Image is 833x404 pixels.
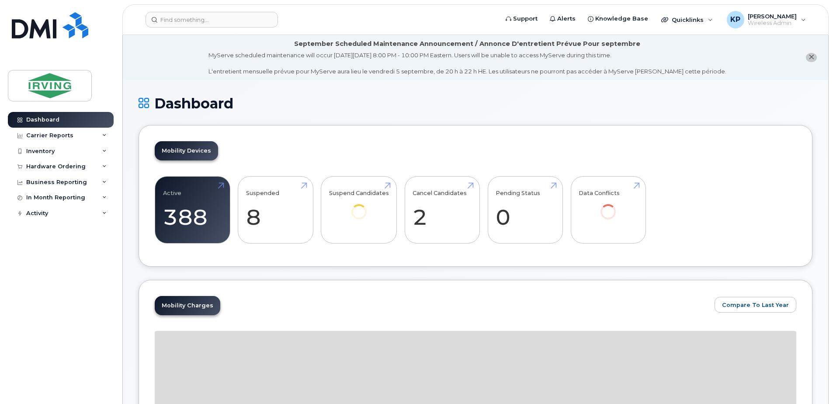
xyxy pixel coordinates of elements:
[139,96,812,111] h1: Dashboard
[579,181,638,231] a: Data Conflicts
[246,181,305,239] a: Suspended 8
[496,181,555,239] a: Pending Status 0
[413,181,472,239] a: Cancel Candidates 2
[155,296,220,315] a: Mobility Charges
[715,297,796,313] button: Compare To Last Year
[208,51,726,76] div: MyServe scheduled maintenance will occur [DATE][DATE] 8:00 PM - 10:00 PM Eastern. Users will be u...
[806,53,817,62] button: close notification
[155,141,218,160] a: Mobility Devices
[329,181,389,231] a: Suspend Candidates
[294,39,640,49] div: September Scheduled Maintenance Announcement / Annonce D'entretient Prévue Pour septembre
[163,181,222,239] a: Active 388
[722,301,789,309] span: Compare To Last Year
